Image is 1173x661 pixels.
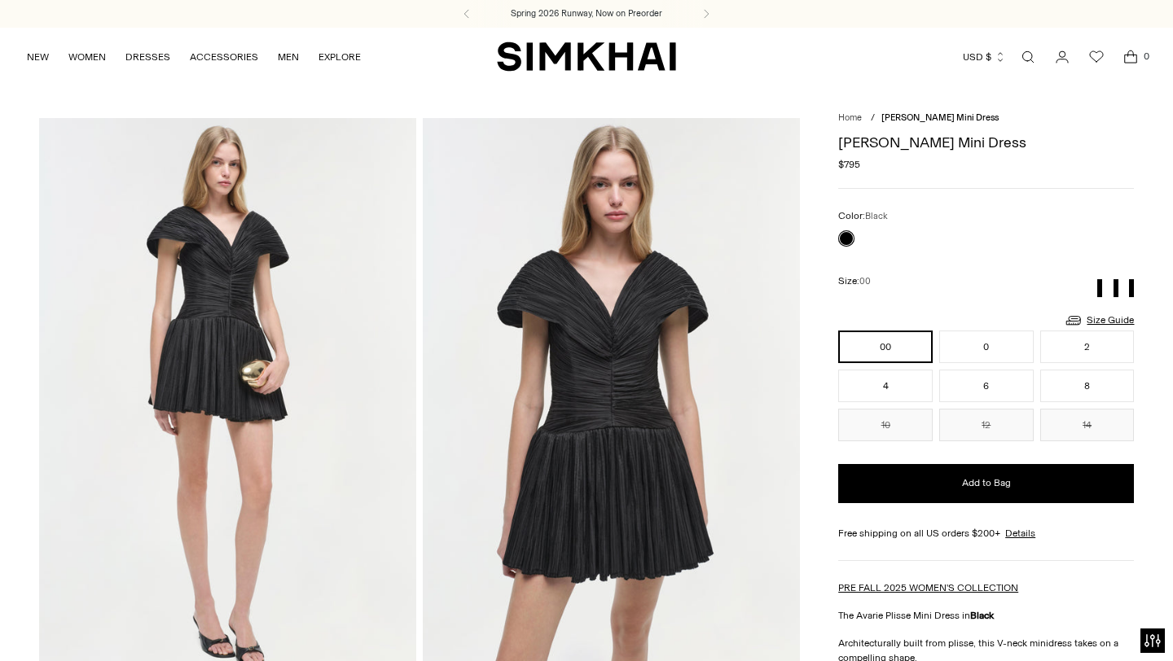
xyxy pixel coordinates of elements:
[939,409,1034,441] button: 12
[319,39,361,75] a: EXPLORE
[865,211,888,221] span: Black
[962,476,1011,490] span: Add to Bag
[838,274,871,289] label: Size:
[1040,409,1135,441] button: 14
[1064,310,1134,330] a: Size Guide
[838,112,862,123] a: Home
[838,135,1134,150] h1: [PERSON_NAME] Mini Dress
[1040,330,1135,363] button: 2
[68,39,106,75] a: WOMEN
[970,610,994,621] strong: Black
[1005,526,1035,541] a: Details
[838,330,933,363] button: 00
[838,526,1134,541] div: Free shipping on all US orders $200+
[190,39,258,75] a: ACCESSORIES
[838,582,1018,593] a: PRE FALL 2025 WOMEN'S COLLECTION
[963,39,1006,75] button: USD $
[881,112,999,123] span: [PERSON_NAME] Mini Dress
[871,112,875,125] div: /
[838,608,1134,623] p: The Avarie Plisse Mini Dress in
[497,41,676,72] a: SIMKHAI
[1139,49,1153,63] span: 0
[1040,370,1135,402] button: 8
[939,330,1034,363] button: 0
[838,370,933,402] button: 4
[27,39,49,75] a: NEW
[859,276,871,287] span: 00
[838,464,1134,503] button: Add to Bag
[838,112,1134,125] nav: breadcrumbs
[125,39,170,75] a: DRESSES
[1012,41,1044,73] a: Open search modal
[838,157,860,172] span: $795
[939,370,1034,402] button: 6
[1046,41,1079,73] a: Go to the account page
[1114,41,1147,73] a: Open cart modal
[1080,41,1113,73] a: Wishlist
[278,39,299,75] a: MEN
[838,208,888,224] label: Color:
[838,409,933,441] button: 10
